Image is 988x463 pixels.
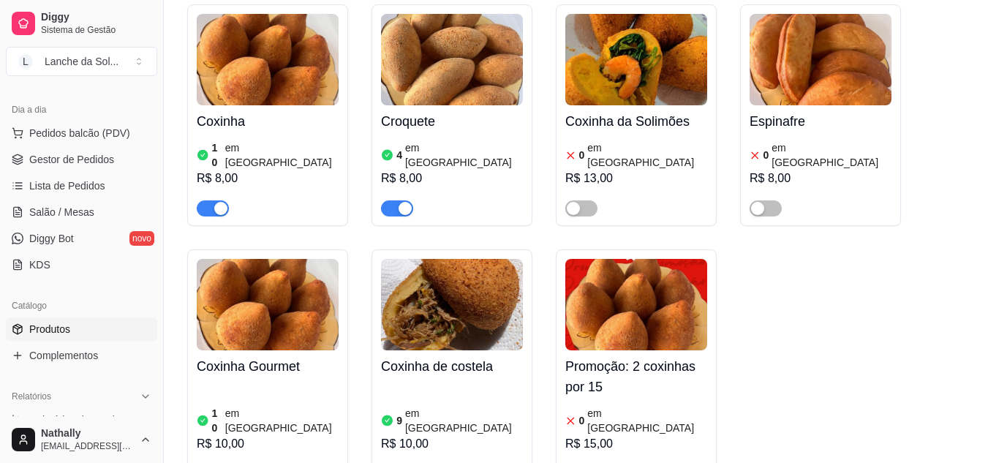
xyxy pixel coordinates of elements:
span: Salão / Mesas [29,205,94,219]
span: Sistema de Gestão [41,24,151,36]
article: em [GEOGRAPHIC_DATA] [405,406,523,435]
article: 9 [396,413,402,428]
article: 0 [763,148,769,162]
span: Pedidos balcão (PDV) [29,126,130,140]
span: Complementos [29,348,98,363]
h4: Croquete [381,111,523,132]
article: 4 [396,148,402,162]
img: product-image [565,259,707,350]
article: em [GEOGRAPHIC_DATA] [405,140,523,170]
div: R$ 15,00 [565,435,707,453]
a: DiggySistema de Gestão [6,6,157,41]
span: L [18,54,33,69]
img: product-image [381,259,523,350]
a: Lista de Pedidos [6,174,157,197]
span: Relatórios [12,391,51,402]
img: product-image [197,14,339,105]
span: Gestor de Pedidos [29,152,114,167]
article: 10 [212,406,222,435]
article: em [GEOGRAPHIC_DATA] [587,406,707,435]
span: Relatórios de vendas [29,413,126,427]
h4: Coxinha [197,111,339,132]
span: Nathally [41,427,134,440]
h4: Promoção: 2 coxinhas por 15 [565,356,707,397]
a: Salão / Mesas [6,200,157,224]
div: Catálogo [6,294,157,317]
a: Complementos [6,344,157,367]
span: [EMAIL_ADDRESS][DOMAIN_NAME] [41,440,134,452]
article: em [GEOGRAPHIC_DATA] [225,140,339,170]
button: Pedidos balcão (PDV) [6,121,157,145]
article: 0 [579,148,585,162]
h4: Coxinha da Solimões [565,111,707,132]
button: Select a team [6,47,157,76]
div: R$ 8,00 [197,170,339,187]
span: Produtos [29,322,70,336]
span: Diggy Bot [29,231,74,246]
a: Diggy Botnovo [6,227,157,250]
span: Lista de Pedidos [29,178,105,193]
div: R$ 10,00 [197,435,339,453]
article: 10 [212,140,222,170]
span: Diggy [41,11,151,24]
div: R$ 8,00 [750,170,891,187]
img: product-image [381,14,523,105]
img: product-image [565,14,707,105]
article: 0 [579,413,585,428]
img: product-image [750,14,891,105]
div: Lanche da Sol ... [45,54,118,69]
h4: Coxinha de costela [381,356,523,377]
article: em [GEOGRAPHIC_DATA] [587,140,707,170]
h4: Espinafre [750,111,891,132]
div: R$ 10,00 [381,435,523,453]
h4: Coxinha Gourmet [197,356,339,377]
article: em [GEOGRAPHIC_DATA] [772,140,891,170]
button: Nathally[EMAIL_ADDRESS][DOMAIN_NAME] [6,422,157,457]
span: KDS [29,257,50,272]
img: product-image [197,259,339,350]
div: Dia a dia [6,98,157,121]
div: R$ 8,00 [381,170,523,187]
a: Relatórios de vendas [6,408,157,432]
a: Produtos [6,317,157,341]
div: R$ 13,00 [565,170,707,187]
article: em [GEOGRAPHIC_DATA] [225,406,339,435]
a: KDS [6,253,157,276]
a: Gestor de Pedidos [6,148,157,171]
